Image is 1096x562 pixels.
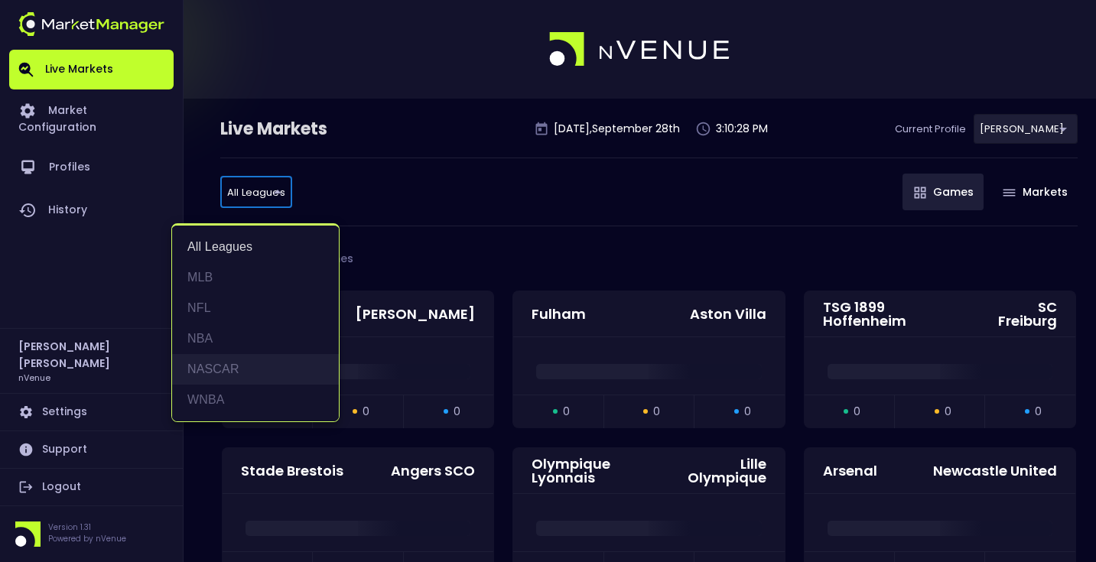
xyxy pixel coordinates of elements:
li: NASCAR [172,354,339,385]
li: All Leagues [172,232,339,262]
li: NFL [172,293,339,323]
li: WNBA [172,385,339,415]
li: MLB [172,262,339,293]
li: NBA [172,323,339,354]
